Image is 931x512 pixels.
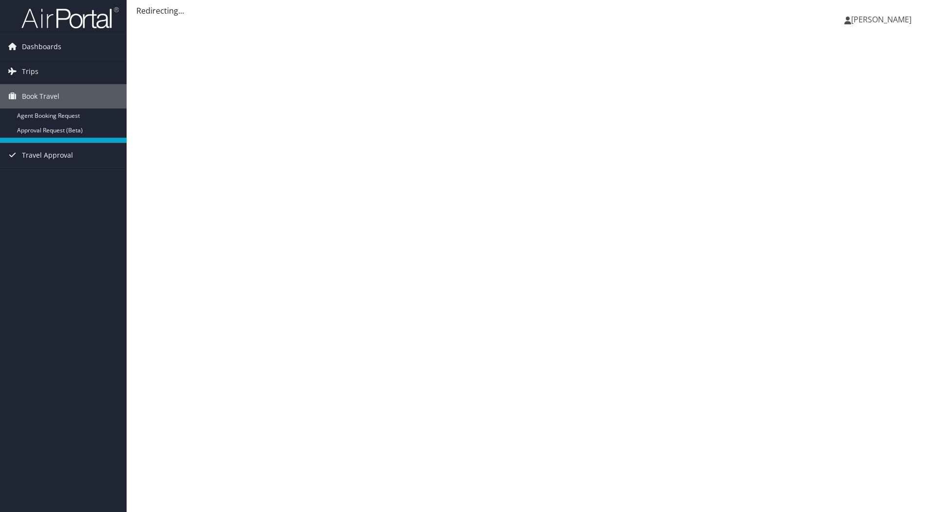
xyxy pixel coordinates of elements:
[851,14,912,25] span: [PERSON_NAME]
[22,35,61,59] span: Dashboards
[22,59,38,84] span: Trips
[136,5,921,17] div: Redirecting...
[844,5,921,34] a: [PERSON_NAME]
[21,6,119,29] img: airportal-logo.png
[22,143,73,167] span: Travel Approval
[22,84,59,109] span: Book Travel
